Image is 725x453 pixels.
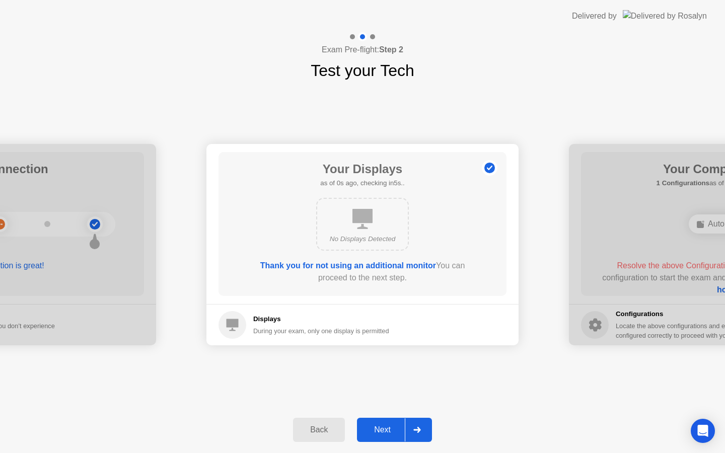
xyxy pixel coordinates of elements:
[325,234,400,244] div: No Displays Detected
[320,160,404,178] h1: Your Displays
[322,44,403,56] h4: Exam Pre-flight:
[320,178,404,188] h5: as of 0s ago, checking in5s..
[260,261,436,270] b: Thank you for not using an additional monitor
[357,418,432,442] button: Next
[311,58,414,83] h1: Test your Tech
[253,326,389,336] div: During your exam, only one display is permitted
[379,45,403,54] b: Step 2
[293,418,345,442] button: Back
[623,10,707,22] img: Delivered by Rosalyn
[247,260,478,284] div: You can proceed to the next step.
[572,10,617,22] div: Delivered by
[253,314,389,324] h5: Displays
[691,419,715,443] div: Open Intercom Messenger
[296,425,342,434] div: Back
[360,425,405,434] div: Next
